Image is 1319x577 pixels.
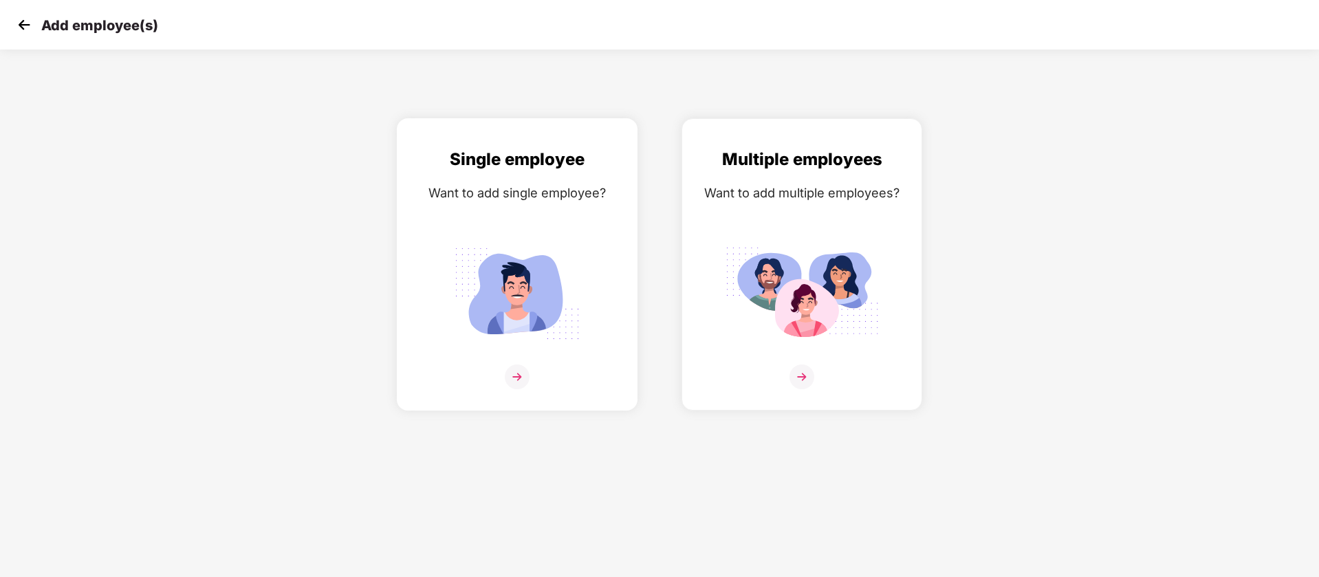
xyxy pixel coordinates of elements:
img: svg+xml;base64,PHN2ZyB4bWxucz0iaHR0cDovL3d3dy53My5vcmcvMjAwMC9zdmciIGlkPSJTaW5nbGVfZW1wbG95ZWUiIH... [440,240,594,347]
img: svg+xml;base64,PHN2ZyB4bWxucz0iaHR0cDovL3d3dy53My5vcmcvMjAwMC9zdmciIHdpZHRoPSIzNiIgaGVpZ2h0PSIzNi... [505,364,530,389]
div: Want to add multiple employees? [696,183,908,203]
div: Single employee [411,146,623,173]
img: svg+xml;base64,PHN2ZyB4bWxucz0iaHR0cDovL3d3dy53My5vcmcvMjAwMC9zdmciIHdpZHRoPSIzMCIgaGVpZ2h0PSIzMC... [14,14,34,35]
p: Add employee(s) [41,17,158,34]
img: svg+xml;base64,PHN2ZyB4bWxucz0iaHR0cDovL3d3dy53My5vcmcvMjAwMC9zdmciIGlkPSJNdWx0aXBsZV9lbXBsb3llZS... [725,240,879,347]
img: svg+xml;base64,PHN2ZyB4bWxucz0iaHR0cDovL3d3dy53My5vcmcvMjAwMC9zdmciIHdpZHRoPSIzNiIgaGVpZ2h0PSIzNi... [789,364,814,389]
div: Want to add single employee? [411,183,623,203]
div: Multiple employees [696,146,908,173]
